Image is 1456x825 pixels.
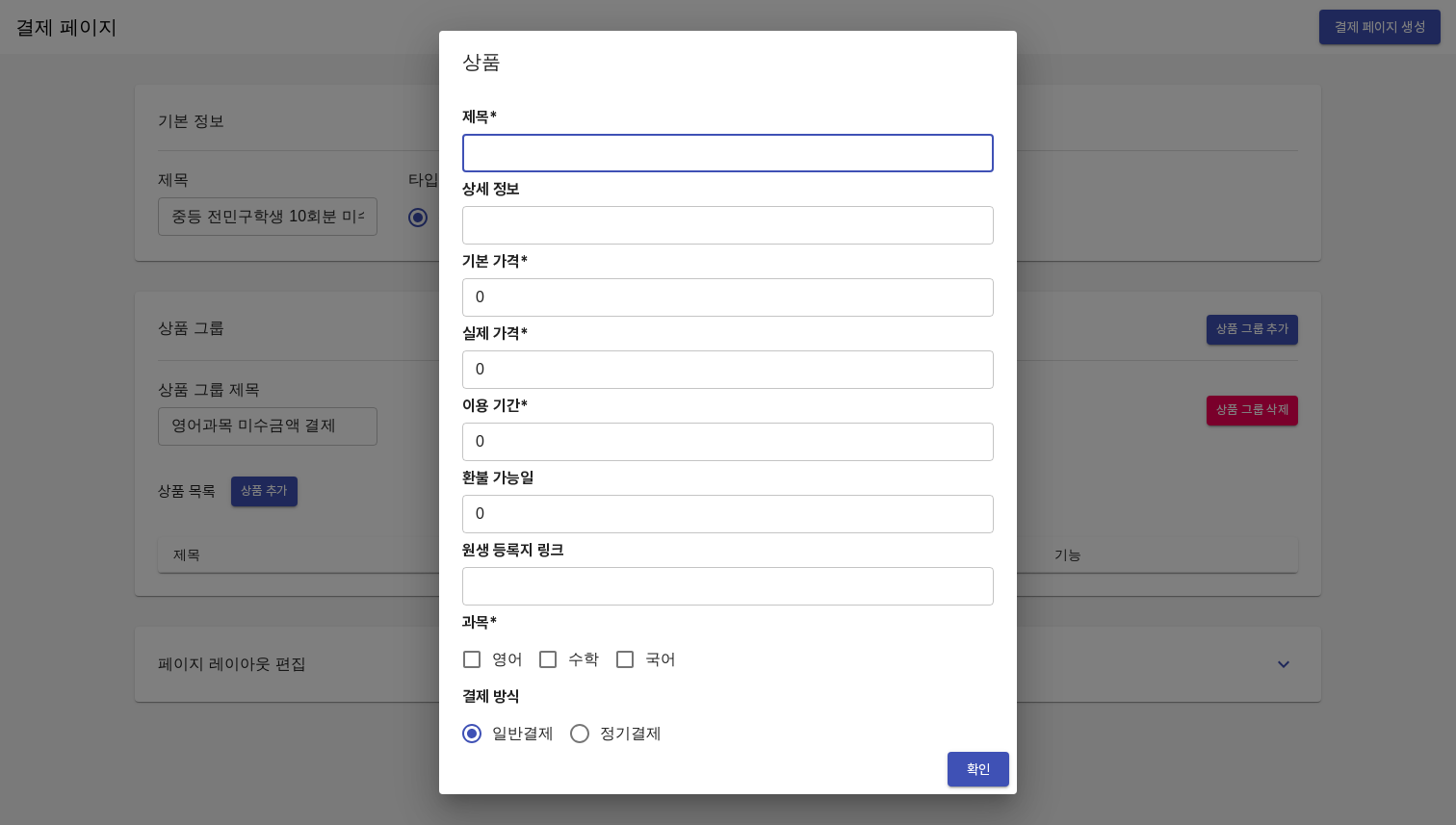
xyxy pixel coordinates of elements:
[645,648,676,671] span: 국어
[492,722,555,745] span: 일반결제
[963,758,994,782] span: 확인
[462,324,994,343] h4: 실제 가격*
[462,180,994,198] h4: 상세 정보
[948,752,1009,787] button: 확인
[600,722,663,745] span: 정기결제
[462,46,994,77] h2: 상품
[462,252,994,271] h4: 기본 가격*
[492,648,523,671] span: 영어
[462,397,994,415] h4: 이용 기간*
[462,687,994,706] h4: 결제 방식
[462,541,994,559] h4: 원생 등록지 링크
[568,648,599,671] span: 수학
[462,469,994,487] h4: 환불 가능일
